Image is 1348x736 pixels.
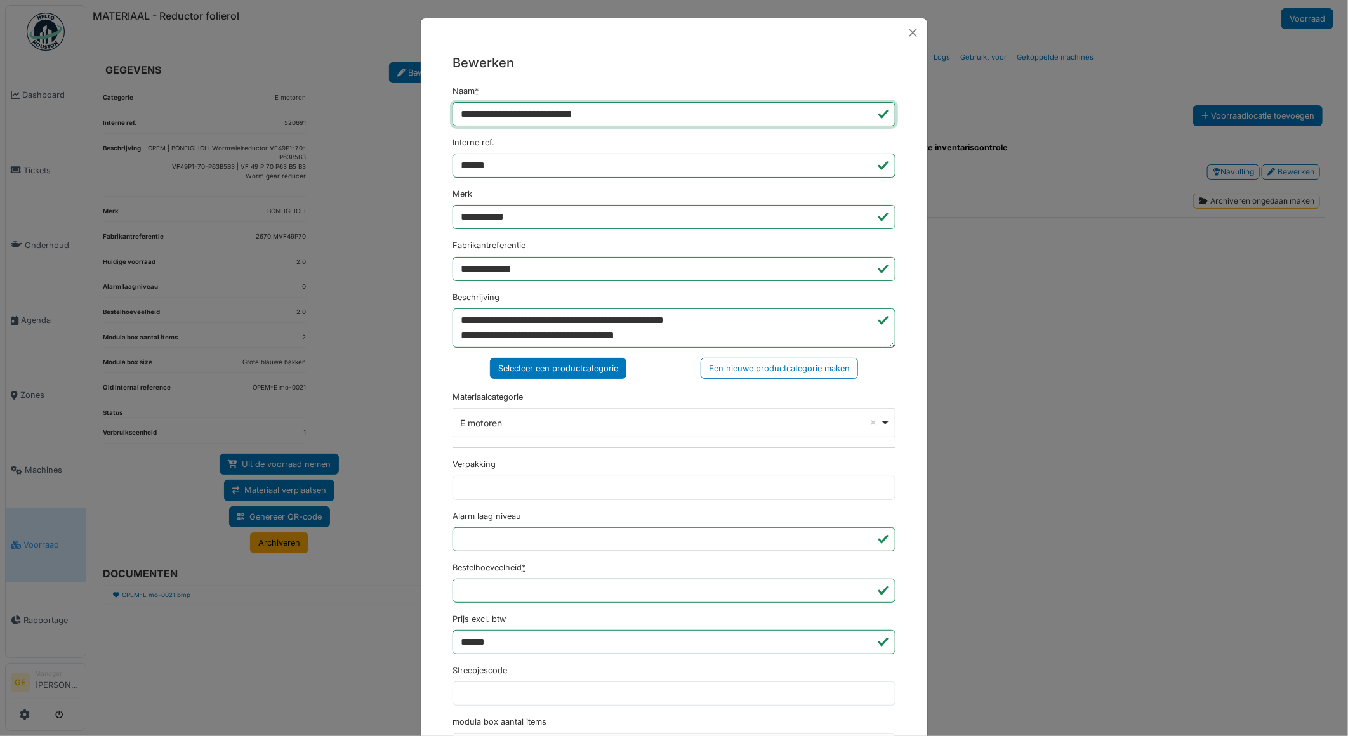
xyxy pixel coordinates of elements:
label: Beschrijving [453,291,499,303]
div: Selecteer een productcategorie [490,358,626,379]
button: Close [904,23,922,42]
label: Fabrikantreferentie [453,239,525,251]
label: Interne ref. [453,136,494,148]
abbr: Verplicht [522,563,525,572]
label: Verpakking [453,458,496,470]
label: Merk [453,188,472,200]
label: modula box aantal items [453,716,546,728]
label: Alarm laag niveau [453,510,521,522]
abbr: Verplicht [475,86,479,96]
label: Bestelhoeveelheid [453,562,525,574]
label: Naam [453,85,479,97]
div: E motoren [461,416,880,430]
div: Een nieuwe productcategorie maken [701,358,858,379]
label: Streepjescode [453,664,507,676]
label: Materiaalcategorie [453,391,523,403]
label: Prijs excl. btw [453,613,506,625]
h5: Bewerken [453,53,895,72]
button: Remove item: '761' [867,416,880,429]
